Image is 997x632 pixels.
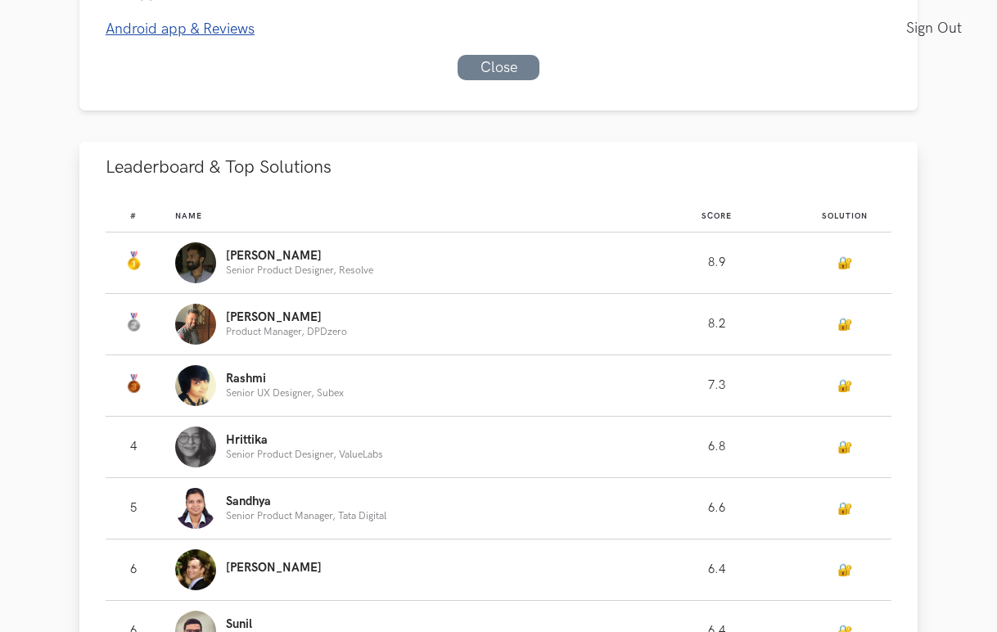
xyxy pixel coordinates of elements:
[634,294,798,355] td: 8.2
[702,211,732,221] span: Score
[458,55,539,80] a: Close
[837,440,852,454] a: 🔐
[175,427,216,467] img: Profile photo
[634,478,798,539] td: 6.6
[226,372,344,386] p: Rashmi
[226,434,383,447] p: Hrittika
[226,562,322,575] p: [PERSON_NAME]
[634,539,798,601] td: 6.4
[226,449,383,460] p: Senior Product Designer, ValueLabs
[226,495,386,508] p: Sandhya
[226,327,347,337] p: Product Manager, DPDzero
[175,242,216,283] img: Profile photo
[226,388,344,399] p: Senior UX Designer, Subex
[130,211,137,221] span: #
[906,10,971,47] a: Sign Out
[106,417,175,478] td: 4
[124,374,143,394] img: Bronze Medal
[837,379,852,393] a: 🔐
[822,211,868,221] span: Solution
[226,311,347,324] p: [PERSON_NAME]
[175,488,216,529] img: Profile photo
[106,20,255,38] a: Android app & Reviews
[837,256,852,270] a: 🔐
[226,265,373,276] p: Senior Product Designer, Resolve
[837,318,852,332] a: 🔐
[175,549,216,590] img: Profile photo
[837,502,852,516] a: 🔐
[124,313,143,332] img: Silver Medal
[226,250,373,263] p: [PERSON_NAME]
[634,417,798,478] td: 6.8
[634,232,798,294] td: 8.9
[226,618,252,631] p: Sunil
[124,251,143,271] img: Gold Medal
[175,365,216,406] img: Profile photo
[175,304,216,345] img: Profile photo
[175,211,202,221] span: Name
[106,539,175,601] td: 6
[106,478,175,539] td: 5
[79,142,918,193] button: Leaderboard & Top Solutions
[226,511,386,521] p: Senior Product Manager, Tata Digital
[837,563,852,577] a: 🔐
[106,156,332,178] span: Leaderboard & Top Solutions
[634,355,798,417] td: 7.3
